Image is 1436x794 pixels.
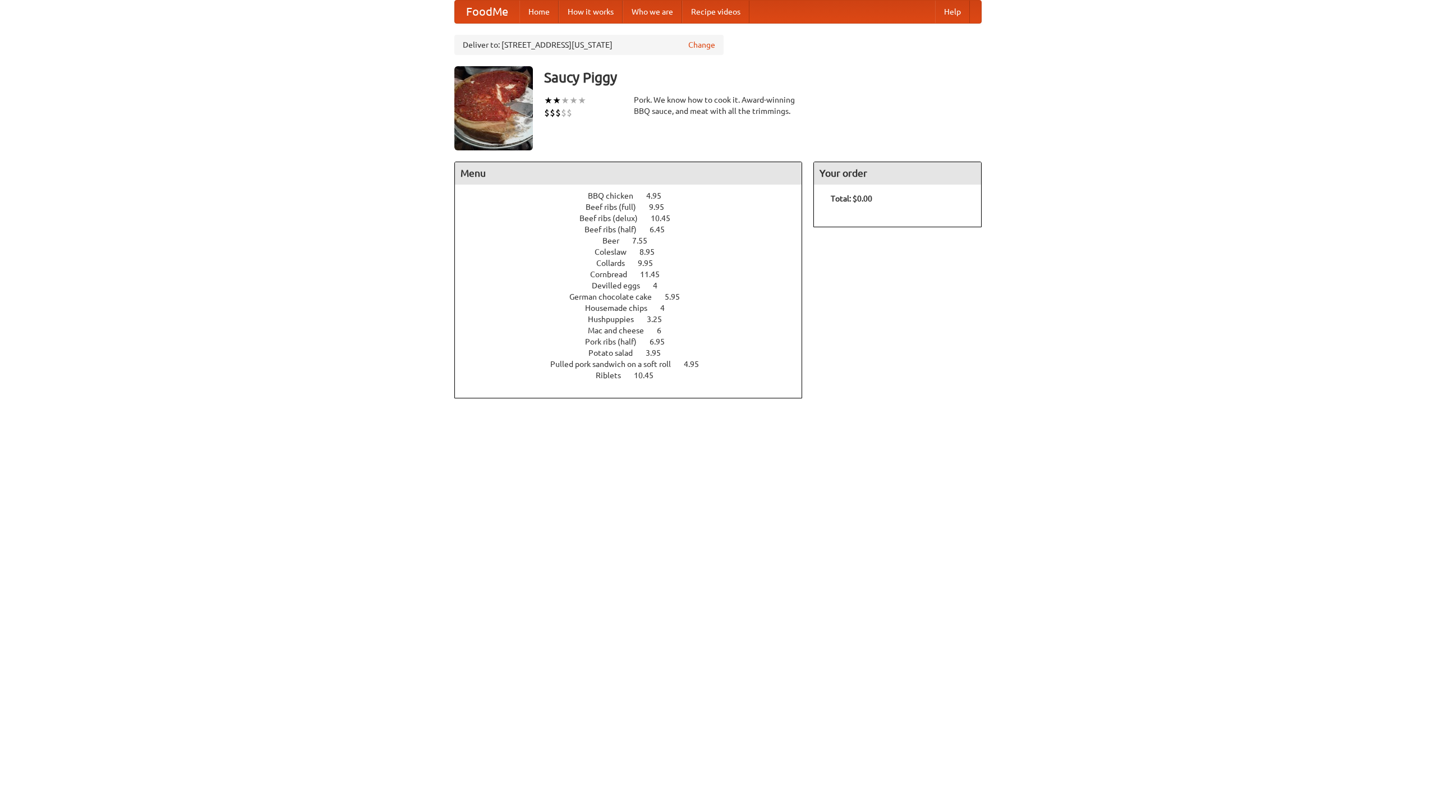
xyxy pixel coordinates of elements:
a: Pulled pork sandwich on a soft roll 4.95 [550,360,720,369]
h3: Saucy Piggy [544,66,982,89]
a: Beef ribs (full) 9.95 [586,203,685,212]
span: Beer [602,236,630,245]
span: BBQ chicken [588,191,645,200]
a: Housemade chips 4 [585,304,685,313]
div: Pork. We know how to cook it. Award-winning BBQ sauce, and meat with all the trimmings. [634,94,802,117]
a: Recipe videos [682,1,749,23]
li: ★ [553,94,561,107]
a: Help [935,1,970,23]
li: ★ [561,94,569,107]
span: Mac and cheese [588,326,655,335]
img: angular.jpg [454,66,533,150]
span: 10.45 [651,214,682,223]
a: Potato salad 3.95 [588,348,682,357]
span: 7.55 [632,236,659,245]
span: Beef ribs (half) [584,225,648,234]
span: Hushpuppies [588,315,645,324]
a: Cornbread 11.45 [590,270,680,279]
a: Hushpuppies 3.25 [588,315,683,324]
a: Collards 9.95 [596,259,674,268]
li: $ [561,107,567,119]
span: Cornbread [590,270,638,279]
li: $ [550,107,555,119]
span: 3.25 [647,315,673,324]
span: 4.95 [684,360,710,369]
span: 6 [657,326,673,335]
span: 4 [653,281,669,290]
span: German chocolate cake [569,292,663,301]
span: 4 [660,304,676,313]
span: Pulled pork sandwich on a soft roll [550,360,682,369]
span: Coleslaw [595,247,638,256]
span: 4.95 [646,191,673,200]
a: Mac and cheese 6 [588,326,682,335]
span: 9.95 [649,203,675,212]
span: 11.45 [640,270,671,279]
li: ★ [544,94,553,107]
a: Who we are [623,1,682,23]
span: Beef ribs (full) [586,203,647,212]
span: 6.45 [650,225,676,234]
span: 5.95 [665,292,691,301]
span: Housemade chips [585,304,659,313]
a: Beer 7.55 [602,236,668,245]
span: Devilled eggs [592,281,651,290]
span: 8.95 [639,247,666,256]
span: Collards [596,259,636,268]
span: Beef ribs (delux) [579,214,649,223]
span: Potato salad [588,348,644,357]
a: Beef ribs (half) 6.45 [584,225,685,234]
a: Home [519,1,559,23]
div: Deliver to: [STREET_ADDRESS][US_STATE] [454,35,724,55]
a: Change [688,39,715,51]
h4: Your order [814,162,981,185]
a: Coleslaw 8.95 [595,247,675,256]
span: Pork ribs (half) [585,337,648,346]
li: ★ [578,94,586,107]
a: Beef ribs (delux) 10.45 [579,214,691,223]
span: 6.95 [650,337,676,346]
a: FoodMe [455,1,519,23]
span: 9.95 [638,259,664,268]
span: Riblets [596,371,632,380]
a: How it works [559,1,623,23]
li: $ [567,107,572,119]
a: Pork ribs (half) 6.95 [585,337,685,346]
li: $ [544,107,550,119]
a: Devilled eggs 4 [592,281,678,290]
li: ★ [569,94,578,107]
span: 10.45 [634,371,665,380]
a: German chocolate cake 5.95 [569,292,701,301]
a: BBQ chicken 4.95 [588,191,682,200]
b: Total: $0.00 [831,194,872,203]
span: 3.95 [646,348,672,357]
a: Riblets 10.45 [596,371,674,380]
li: $ [555,107,561,119]
h4: Menu [455,162,802,185]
